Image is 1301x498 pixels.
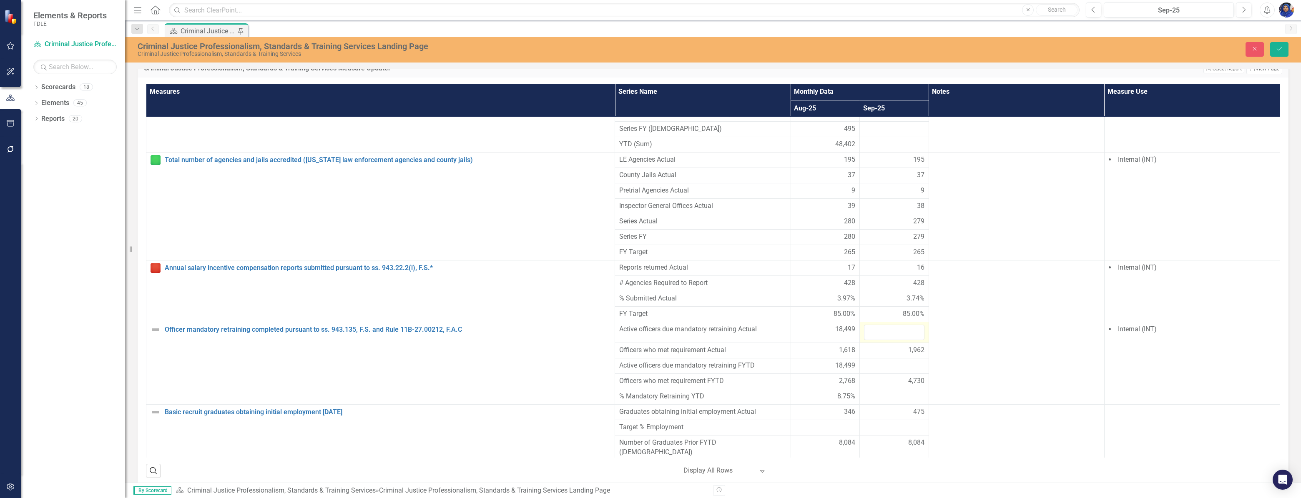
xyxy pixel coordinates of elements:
a: Annual salary incentive compensation reports submitted pursuant to ss. 943.22.2(i), F.S.* [165,264,610,272]
a: Officer mandatory retraining completed pursuant to ss. 943.135, F.S. and Rule 11B-27.00212, F.A.C [165,326,610,333]
span: 3.97% [837,294,855,303]
div: » [176,486,707,495]
span: 428 [913,278,924,288]
span: 37 [848,170,855,180]
span: 18,499 [835,361,855,370]
span: Series Actual [619,217,786,226]
span: 346 [844,407,855,417]
h3: Criminal Justice Professionalism, Standards & Training Services Measure Updater [144,65,1007,72]
span: 195 [913,155,924,165]
a: Reports [41,114,65,124]
button: Sep-25 [1104,3,1234,18]
input: Search Below... [33,60,117,74]
a: View Page [1246,63,1282,74]
span: Internal (INT) [1118,325,1157,333]
span: 8,084 [839,438,855,448]
span: 4,730 [908,376,924,386]
img: Not Defined [151,325,161,335]
span: Reports returned Actual [619,263,786,273]
span: 18,499 [835,325,855,334]
span: Search [1048,6,1066,13]
div: 45 [73,100,87,107]
span: 16 [917,263,924,273]
span: 3.74% [907,294,924,303]
span: 265 [913,248,924,257]
span: Elements & Reports [33,10,107,20]
span: 38 [917,201,924,211]
span: 280 [844,232,855,242]
span: Inspector General Offices Actual [619,201,786,211]
span: Active officers due mandatory retraining FYTD [619,361,786,370]
button: Select Report [1203,64,1244,73]
span: Series FY ([DEMOGRAPHIC_DATA]) [619,124,786,134]
span: Officers who met requirement Actual [619,345,786,355]
div: Criminal Justice Professionalism, Standards & Training Services Landing Page [379,486,610,494]
div: Open Intercom Messenger [1273,470,1293,490]
span: 37 [917,170,924,180]
span: LE Agencies Actual [619,155,786,165]
span: 9 [921,186,924,195]
a: Criminal Justice Professionalism, Standards & Training Services [33,40,117,49]
span: Graduates obtaining initial employment Actual [619,407,786,417]
div: 20 [69,115,82,122]
span: 39 [848,201,855,211]
a: Total number of agencies and jails accredited ([US_STATE] law enforcement agencies and county jails) [165,156,610,164]
div: Criminal Justice Professionalism, Standards & Training Services [138,51,794,57]
span: Active officers due mandatory retraining Actual [619,325,786,334]
span: 85.00% [903,309,924,319]
span: % Submitted Actual [619,294,786,303]
span: 8.75% [837,392,855,401]
span: 265 [844,248,855,257]
span: Internal (INT) [1118,263,1157,271]
img: Reviewing for Improvement [151,263,161,273]
span: # Agencies Required to Report [619,278,786,288]
a: Elements [41,98,69,108]
span: County Jails Actual [619,170,786,180]
span: 85.00% [834,309,855,319]
span: Number of Graduates Prior FYTD ([DEMOGRAPHIC_DATA]) [619,438,786,457]
span: Internal (INT) [1118,155,1157,163]
img: Not Defined [151,407,161,417]
span: FY Target [619,248,786,257]
span: 1,962 [908,345,924,355]
div: Sep-25 [1107,5,1231,15]
img: Proceeding as Planned [151,155,161,165]
span: 195 [844,155,855,165]
span: 9 [851,186,855,195]
span: By Scorecard [133,486,171,495]
span: Series FY [619,232,786,242]
div: Criminal Justice Professionalism, Standards & Training Services Landing Page [181,26,236,36]
span: % Mandatory Retraining YTD [619,392,786,401]
span: YTD (Sum) [619,140,786,149]
span: 2,768 [839,376,855,386]
button: Search [1036,4,1077,16]
span: Target % Employment [619,423,786,432]
span: FY Target [619,309,786,319]
a: Basic recruit graduates obtaining initial employment [DATE] [165,408,610,416]
a: Criminal Justice Professionalism, Standards & Training Services [187,486,376,494]
img: ClearPoint Strategy [4,10,19,24]
span: Pretrial Agencies Actual [619,186,786,195]
span: 280 [844,217,855,226]
span: 1,618 [839,345,855,355]
span: Officers who met requirement FYTD [619,376,786,386]
span: 495 [844,124,855,134]
span: 475 [913,407,924,417]
a: Scorecards [41,83,75,92]
span: 279 [913,232,924,242]
img: Somi Akter [1279,3,1294,18]
input: Search ClearPoint... [169,3,1080,18]
small: FDLE [33,20,107,27]
div: 18 [80,84,93,91]
span: 279 [913,217,924,226]
div: Criminal Justice Professionalism, Standards & Training Services Landing Page [138,42,794,51]
span: 428 [844,278,855,288]
span: 48,402 [835,140,855,149]
span: 17 [848,263,855,273]
span: 8,084 [908,438,924,448]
